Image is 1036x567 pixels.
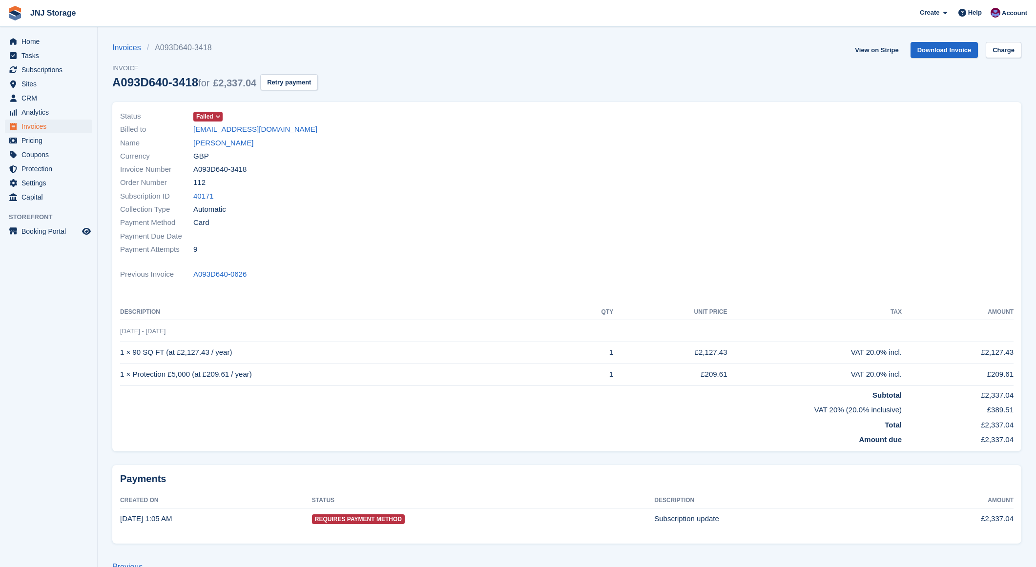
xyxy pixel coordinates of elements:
span: Payment Attempts [120,244,193,255]
a: menu [5,77,92,91]
strong: Total [885,421,902,429]
a: JNJ Storage [26,5,80,21]
span: for [198,78,209,88]
div: A093D640-3418 [112,76,256,89]
a: 40171 [193,191,214,202]
span: Invoice [112,63,318,73]
span: Subscriptions [21,63,80,77]
span: GBP [193,151,209,162]
th: Unit Price [613,304,727,320]
a: Charge [986,42,1021,58]
span: Order Number [120,177,193,188]
span: Help [968,8,982,18]
td: 1 × 90 SQ FT (at £2,127.43 / year) [120,342,572,364]
a: menu [5,91,92,105]
button: Retry payment [260,74,318,90]
span: Payment Due Date [120,231,193,242]
span: Previous Invoice [120,269,193,280]
a: A093D640-0626 [193,269,247,280]
span: 9 [193,244,197,255]
a: menu [5,148,92,162]
a: Failed [193,111,223,122]
a: menu [5,105,92,119]
a: [PERSON_NAME] [193,138,253,149]
span: Name [120,138,193,149]
td: £2,127.43 [902,342,1014,364]
span: Pricing [21,134,80,147]
td: 1 [572,364,614,385]
td: £2,337.04 [893,508,1014,529]
span: Analytics [21,105,80,119]
span: Automatic [193,204,226,215]
span: £2,337.04 [213,78,256,88]
span: Invoices [21,120,80,133]
div: VAT 20.0% incl. [727,369,902,380]
span: Currency [120,151,193,162]
h2: Payments [120,473,1014,485]
a: menu [5,63,92,77]
span: Home [21,35,80,48]
span: Sites [21,77,80,91]
th: Created On [120,493,312,508]
a: menu [5,162,92,176]
span: Settings [21,176,80,190]
nav: breadcrumbs [112,42,318,54]
th: Tax [727,304,902,320]
span: 112 [193,177,206,188]
td: £389.51 [902,401,1014,416]
th: Status [312,493,654,508]
a: menu [5,49,92,62]
a: menu [5,120,92,133]
img: stora-icon-8386f47178a22dfd0bd8f6a31ec36ba5ce8667c1dd55bd0f319d3a0aa187defe.svg [8,6,22,20]
span: Invoice Number [120,164,193,175]
th: Amount [893,493,1014,508]
span: Account [1002,8,1027,18]
span: Payment Method [120,217,193,228]
a: View on Stripe [851,42,902,58]
td: £209.61 [613,364,727,385]
a: Download Invoice [911,42,978,58]
span: Capital [21,190,80,204]
span: Collection Type [120,204,193,215]
span: Booking Portal [21,224,80,238]
span: Protection [21,162,80,176]
td: VAT 20% (20.0% inclusive) [120,401,902,416]
span: A093D640-3418 [193,164,247,175]
strong: Subtotal [872,391,902,399]
td: £2,337.04 [902,416,1014,431]
td: £2,127.43 [613,342,727,364]
span: Create [920,8,939,18]
td: £2,337.04 [902,385,1014,401]
span: CRM [21,91,80,105]
span: Status [120,111,193,122]
a: [EMAIL_ADDRESS][DOMAIN_NAME] [193,124,317,135]
a: Invoices [112,42,147,54]
span: Billed to [120,124,193,135]
td: Subscription update [654,508,893,529]
td: £2,337.04 [902,430,1014,445]
span: [DATE] - [DATE] [120,327,166,335]
th: Description [654,493,893,508]
span: Tasks [21,49,80,62]
th: Amount [902,304,1014,320]
a: menu [5,176,92,190]
a: menu [5,224,92,238]
strong: Amount due [859,435,902,444]
td: 1 × Protection £5,000 (at £209.61 / year) [120,364,572,385]
td: 1 [572,342,614,364]
a: Preview store [81,225,92,237]
img: Jonathan Scrase [991,8,1000,18]
span: Subscription ID [120,191,193,202]
th: QTY [572,304,614,320]
a: menu [5,134,92,147]
th: Description [120,304,572,320]
td: £209.61 [902,364,1014,385]
span: Failed [196,112,213,121]
span: Card [193,217,209,228]
span: Coupons [21,148,80,162]
div: VAT 20.0% incl. [727,347,902,358]
time: 2025-07-31 00:05:05 UTC [120,514,172,523]
span: Requires Payment Method [312,514,405,524]
span: Storefront [9,212,97,222]
a: menu [5,35,92,48]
